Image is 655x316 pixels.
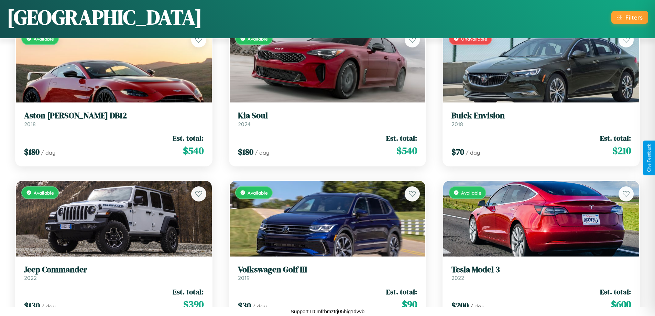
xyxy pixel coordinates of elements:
[7,3,202,31] h1: [GEOGRAPHIC_DATA]
[24,265,204,282] a: Jeep Commander2022
[611,297,631,311] span: $ 600
[238,265,417,275] h3: Volkswagen Golf III
[386,287,417,297] span: Est. total:
[34,190,54,196] span: Available
[248,190,268,196] span: Available
[248,36,268,42] span: Available
[600,287,631,297] span: Est. total:
[183,297,204,311] span: $ 390
[451,265,631,275] h3: Tesla Model 3
[24,111,204,121] h3: Aston [PERSON_NAME] DB12
[238,111,417,128] a: Kia Soul2024
[238,265,417,282] a: Volkswagen Golf III2019
[238,300,251,311] span: $ 30
[24,121,36,128] span: 2018
[238,121,251,128] span: 2024
[183,144,204,157] span: $ 540
[612,144,631,157] span: $ 210
[451,274,464,281] span: 2022
[461,190,481,196] span: Available
[41,149,55,156] span: / day
[451,111,631,121] h3: Buick Envision
[24,146,40,157] span: $ 180
[402,297,417,311] span: $ 90
[625,14,643,21] div: Filters
[34,36,54,42] span: Available
[451,265,631,282] a: Tesla Model 32022
[451,121,463,128] span: 2018
[386,133,417,143] span: Est. total:
[470,303,484,310] span: / day
[255,149,269,156] span: / day
[24,274,37,281] span: 2022
[24,265,204,275] h3: Jeep Commander
[238,111,417,121] h3: Kia Soul
[466,149,480,156] span: / day
[451,146,464,157] span: $ 70
[173,133,204,143] span: Est. total:
[611,11,648,24] button: Filters
[238,274,250,281] span: 2019
[24,300,40,311] span: $ 130
[173,287,204,297] span: Est. total:
[291,307,364,316] p: Support ID: mfrbmztrj05hig1dvvb
[600,133,631,143] span: Est. total:
[396,144,417,157] span: $ 540
[238,146,253,157] span: $ 180
[41,303,56,310] span: / day
[451,300,469,311] span: $ 200
[252,303,267,310] span: / day
[24,111,204,128] a: Aston [PERSON_NAME] DB122018
[451,111,631,128] a: Buick Envision2018
[647,144,652,172] div: Give Feedback
[461,36,487,42] span: Unavailable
